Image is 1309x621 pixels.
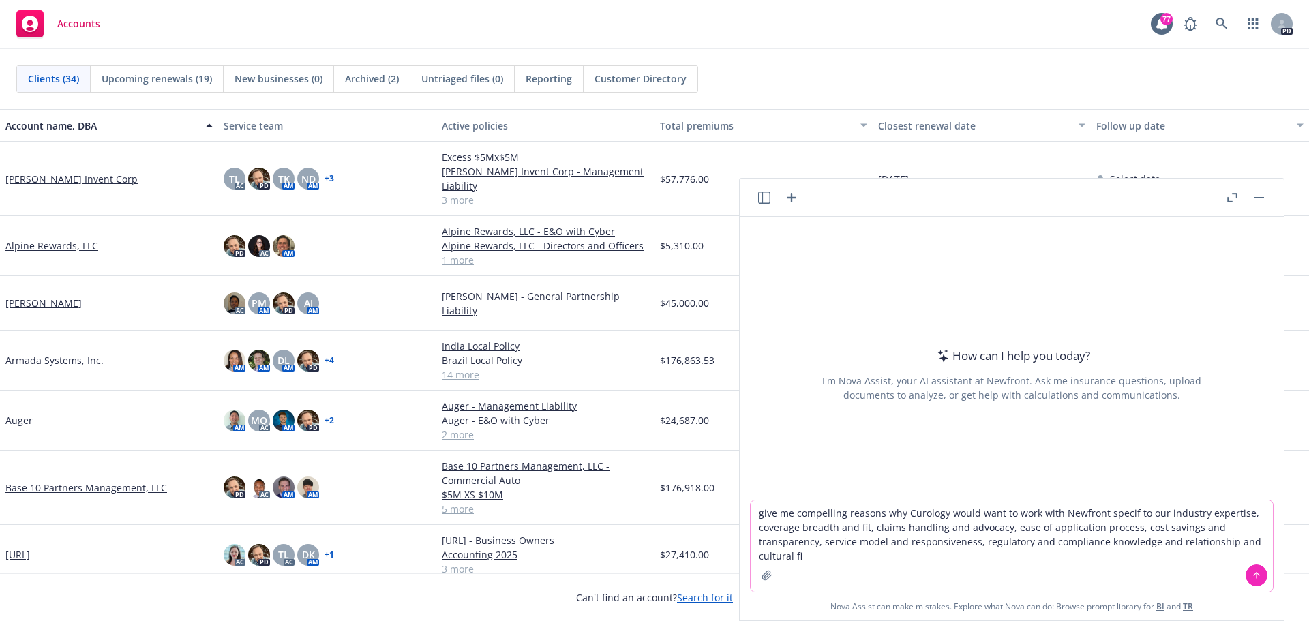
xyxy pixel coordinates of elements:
[576,590,733,605] span: Can't find an account?
[345,72,399,86] span: Archived (2)
[297,476,319,498] img: photo
[325,551,334,559] a: + 1
[251,413,267,427] span: MQ
[654,109,873,142] button: Total premiums
[301,172,316,186] span: ND
[878,172,909,186] span: [DATE]
[5,481,167,495] a: Base 10 Partners Management, LLC
[660,547,709,562] span: $27,410.00
[235,72,322,86] span: New businesses (0)
[436,109,654,142] button: Active policies
[278,172,290,186] span: TK
[442,119,649,133] div: Active policies
[442,413,649,427] a: Auger - E&O with Cyber
[28,72,79,86] span: Clients (34)
[278,547,289,562] span: TL
[442,367,649,382] a: 14 more
[325,175,334,183] a: + 3
[218,109,436,142] button: Service team
[442,289,649,318] a: [PERSON_NAME] - General Partnership Liability
[442,547,649,562] a: Accounting 2025
[442,353,649,367] a: Brazil Local Policy
[1177,10,1204,37] a: Report a Bug
[273,235,295,257] img: photo
[5,547,30,562] a: [URL]
[1110,172,1160,186] span: Select date
[442,239,649,253] a: Alpine Rewards, LLC - Directors and Officers
[325,416,334,425] a: + 2
[102,72,212,86] span: Upcoming renewals (19)
[933,347,1090,365] div: How can I help you today?
[248,168,270,190] img: photo
[11,5,106,43] a: Accounts
[660,296,709,310] span: $45,000.00
[5,119,198,133] div: Account name, DBA
[224,544,245,566] img: photo
[57,18,100,29] span: Accounts
[248,350,270,372] img: photo
[442,427,649,442] a: 2 more
[660,481,714,495] span: $176,918.00
[1239,10,1267,37] a: Switch app
[302,547,315,562] span: DK
[1160,13,1173,25] div: 77
[595,72,687,86] span: Customer Directory
[660,239,704,253] span: $5,310.00
[224,292,245,314] img: photo
[660,353,714,367] span: $176,863.53
[660,119,852,133] div: Total premiums
[526,72,572,86] span: Reporting
[442,459,649,487] a: Base 10 Partners Management, LLC - Commercial Auto
[224,410,245,431] img: photo
[248,235,270,257] img: photo
[1208,10,1235,37] a: Search
[442,253,649,267] a: 1 more
[224,119,431,133] div: Service team
[873,109,1091,142] button: Closest renewal date
[660,413,709,427] span: $24,687.00
[297,350,319,372] img: photo
[820,374,1203,402] div: I'm Nova Assist, your AI assistant at Newfront. Ask me insurance questions, upload documents to a...
[224,235,245,257] img: photo
[442,164,649,193] a: [PERSON_NAME] Invent Corp - Management Liability
[273,292,295,314] img: photo
[442,150,649,164] a: Excess $5Mx$5M
[1183,601,1193,612] a: TR
[224,350,245,372] img: photo
[677,591,733,604] a: Search for it
[252,296,267,310] span: PM
[745,592,1278,620] span: Nova Assist can make mistakes. Explore what Nova can do: Browse prompt library for and
[442,193,649,207] a: 3 more
[442,339,649,353] a: India Local Policy
[325,357,334,365] a: + 4
[5,413,33,427] a: Auger
[224,476,245,498] img: photo
[277,353,290,367] span: DL
[304,296,313,310] span: AJ
[442,562,649,576] a: 3 more
[1156,601,1164,612] a: BI
[297,410,319,431] img: photo
[442,487,649,502] a: $5M XS $10M
[229,172,240,186] span: TL
[248,544,270,566] img: photo
[1096,119,1289,133] div: Follow up date
[5,172,138,186] a: [PERSON_NAME] Invent Corp
[5,296,82,310] a: [PERSON_NAME]
[273,410,295,431] img: photo
[273,476,295,498] img: photo
[248,476,270,498] img: photo
[5,353,104,367] a: Armada Systems, Inc.
[878,119,1070,133] div: Closest renewal date
[5,239,98,253] a: Alpine Rewards, LLC
[442,502,649,516] a: 5 more
[442,533,649,547] a: [URL] - Business Owners
[751,500,1273,592] textarea: give me compelling reasons why Curology would want to work with Newfront specif to our industry e...
[1091,109,1309,142] button: Follow up date
[442,399,649,413] a: Auger - Management Liability
[442,224,649,239] a: Alpine Rewards, LLC - E&O with Cyber
[421,72,503,86] span: Untriaged files (0)
[660,172,709,186] span: $57,776.00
